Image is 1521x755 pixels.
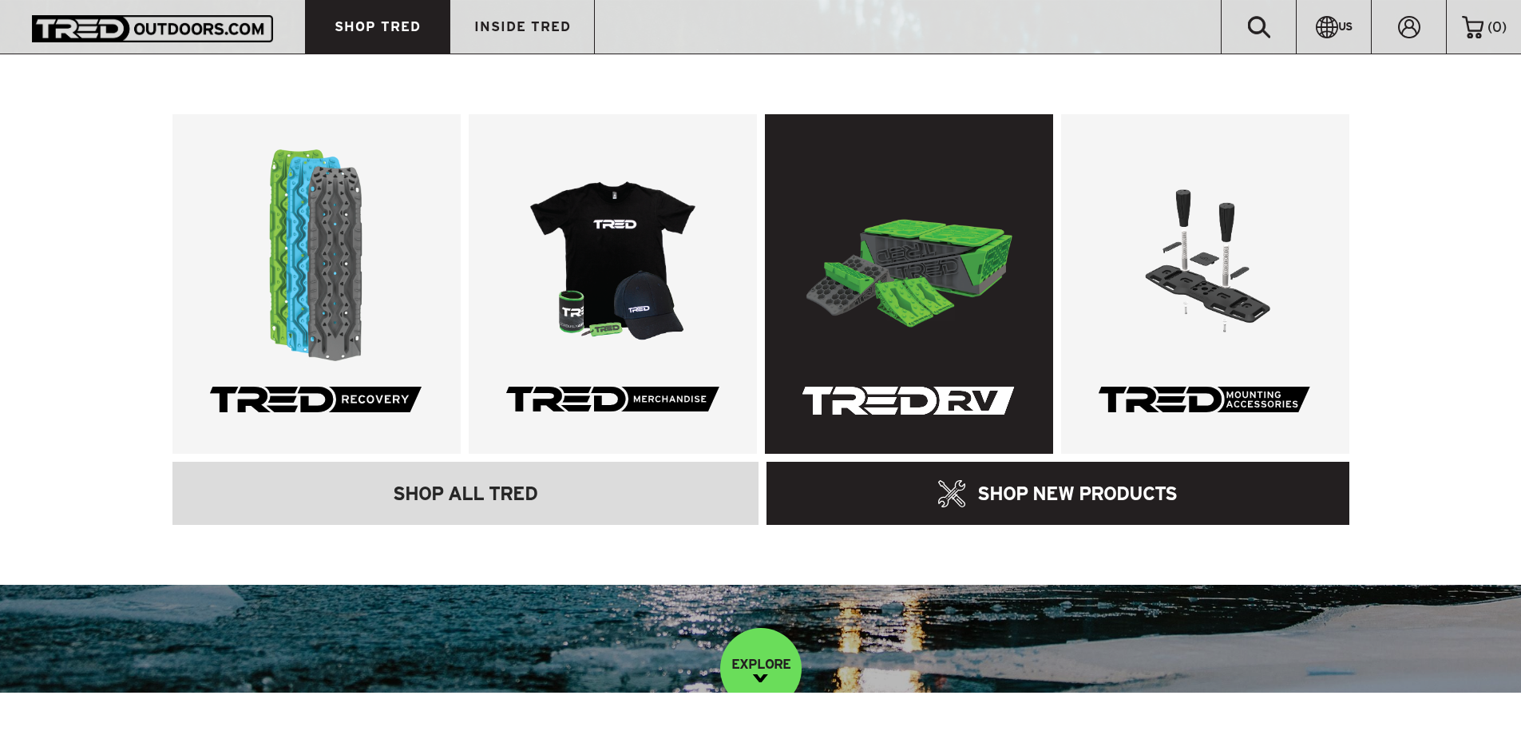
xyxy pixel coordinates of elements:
[32,15,273,42] img: TRED Outdoors America
[753,674,768,682] img: down-image
[172,462,759,525] a: SHOP ALL TRED
[1462,16,1483,38] img: cart-icon
[720,628,802,709] a: EXPLORE
[1492,19,1502,34] span: 0
[474,20,571,34] span: INSIDE TRED
[1487,20,1507,34] span: ( )
[766,462,1349,525] a: SHOP NEW PRODUCTS
[335,20,421,34] span: SHOP TRED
